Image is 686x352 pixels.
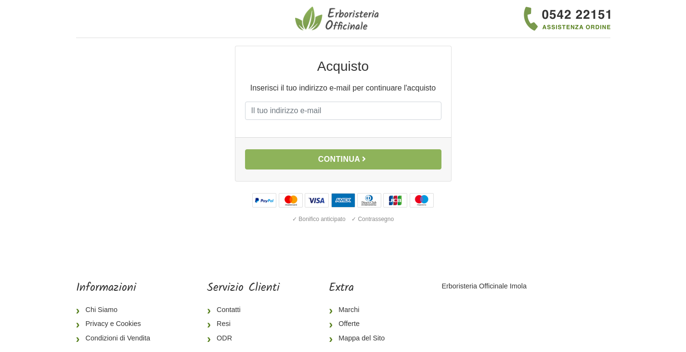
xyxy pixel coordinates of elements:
[349,213,396,225] div: ✓ Contrassegno
[295,6,382,32] img: Erboristeria Officinale
[245,149,441,169] button: Continua
[329,281,392,295] h5: Extra
[329,317,392,331] a: Offerte
[76,303,158,317] a: Chi Siamo
[76,317,158,331] a: Privacy e Cookies
[207,281,280,295] h5: Servizio Clienti
[76,331,158,346] a: Condizioni di Vendita
[329,331,392,346] a: Mappa del Sito
[441,282,527,290] a: Erboristeria Officinale Imola
[76,281,158,295] h5: Informazioni
[207,303,280,317] a: Contatti
[207,317,280,331] a: Resi
[245,58,441,75] h2: Acquisto
[207,331,280,346] a: ODR
[329,303,392,317] a: Marchi
[245,102,441,120] input: Il tuo indirizzo e-mail
[245,82,441,94] p: Inserisci il tuo indirizzo e-mail per continuare l'acquisto
[290,213,348,225] div: ✓ Bonifico anticipato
